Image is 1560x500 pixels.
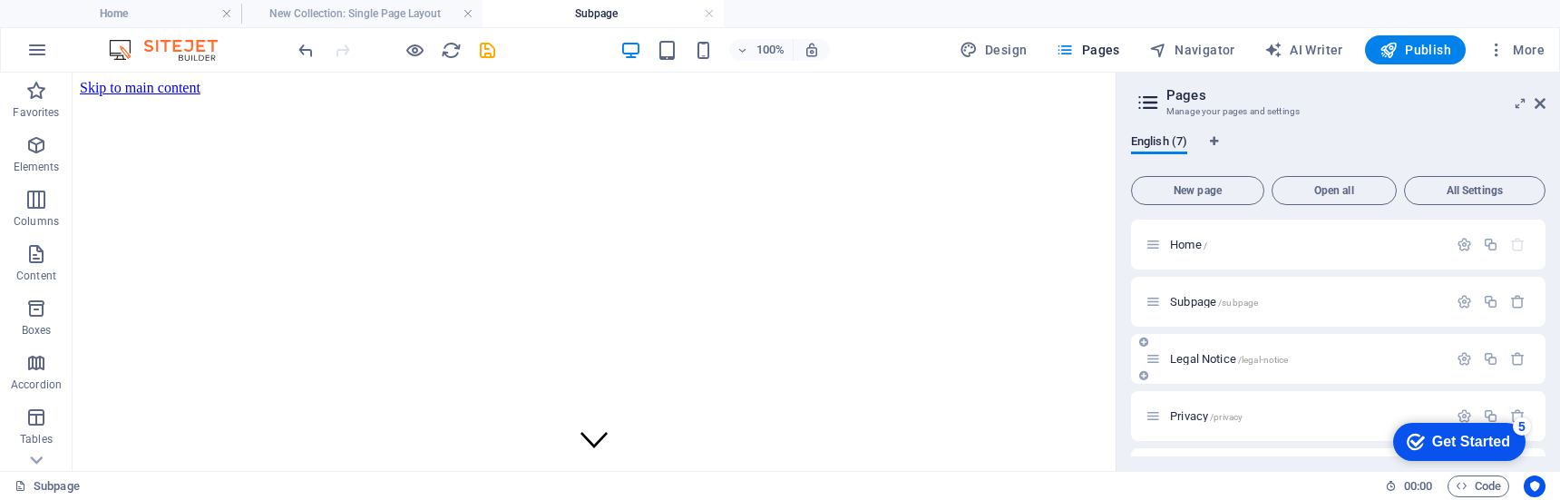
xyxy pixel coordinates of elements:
[134,4,152,22] div: 5
[1457,351,1472,367] div: Settings
[1380,41,1451,59] span: Publish
[1165,353,1448,365] div: Legal Notice/legal-notice
[1048,35,1126,64] button: Pages
[952,35,1035,64] button: Design
[960,41,1028,59] span: Design
[1457,294,1472,309] div: Settings
[1480,35,1552,64] button: More
[1238,355,1289,365] span: /legal-notice
[1165,296,1448,308] div: Subpage/subpage
[1456,475,1501,497] span: Code
[1483,237,1498,252] div: Duplicate
[1510,408,1526,424] div: Remove
[296,40,317,61] i: Undo: Insert preset assets (Ctrl+Z)
[1487,41,1545,59] span: More
[1170,409,1243,423] span: Click to open page
[1272,176,1397,205] button: Open all
[1448,475,1509,497] button: Code
[1483,408,1498,424] div: Duplicate
[1365,35,1466,64] button: Publish
[1165,410,1448,422] div: Privacy/privacy
[1131,131,1187,156] span: English (7)
[15,9,147,47] div: Get Started 5 items remaining, 0% complete
[11,377,62,392] p: Accordion
[1166,103,1509,120] h3: Manage your pages and settings
[1510,351,1526,367] div: Remove
[14,214,59,229] p: Columns
[729,39,794,61] button: 100%
[440,39,462,61] button: reload
[13,105,59,120] p: Favorites
[1457,237,1472,252] div: Settings
[15,475,80,497] a: Click to cancel selection. Double-click to open Pages
[476,39,498,61] button: save
[1142,35,1243,64] button: Navigator
[1210,412,1243,422] span: /privacy
[1412,185,1537,196] span: All Settings
[1165,239,1448,250] div: Home/
[952,35,1035,64] div: Design (Ctrl+Alt+Y)
[1170,238,1207,251] span: Home
[1149,41,1235,59] span: Navigator
[1385,475,1433,497] h6: Session time
[1280,185,1389,196] span: Open all
[1166,87,1545,103] h2: Pages
[441,40,462,61] i: Reload page
[1404,475,1432,497] span: 00 00
[483,4,724,24] h4: Subpage
[756,39,785,61] h6: 100%
[104,39,240,61] img: Editor Logo
[1264,41,1343,59] span: AI Writer
[1131,176,1264,205] button: New page
[477,40,498,61] i: Save (Ctrl+S)
[1131,134,1545,169] div: Language Tabs
[1056,41,1119,59] span: Pages
[1510,294,1526,309] div: Remove
[1483,351,1498,367] div: Duplicate
[7,7,128,23] a: Skip to main content
[1170,295,1258,309] span: Subpage
[1483,294,1498,309] div: Duplicate
[804,42,820,58] i: On resize automatically adjust zoom level to fit chosen device.
[241,4,483,24] h4: New Collection: Single Page Layout
[295,39,317,61] button: undo
[20,432,53,446] p: Tables
[1257,35,1350,64] button: AI Writer
[1204,240,1207,250] span: /
[1170,352,1288,366] span: Legal Notice
[1457,408,1472,424] div: Settings
[404,39,425,61] button: Click here to leave preview mode and continue editing
[54,20,132,36] div: Get Started
[1524,475,1545,497] button: Usercentrics
[1218,298,1258,308] span: /subpage
[14,160,60,174] p: Elements
[1139,185,1256,196] span: New page
[22,323,52,338] p: Boxes
[1417,479,1419,493] span: :
[1510,237,1526,252] div: The startpage cannot be deleted
[16,269,56,283] p: Content
[1404,176,1545,205] button: All Settings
